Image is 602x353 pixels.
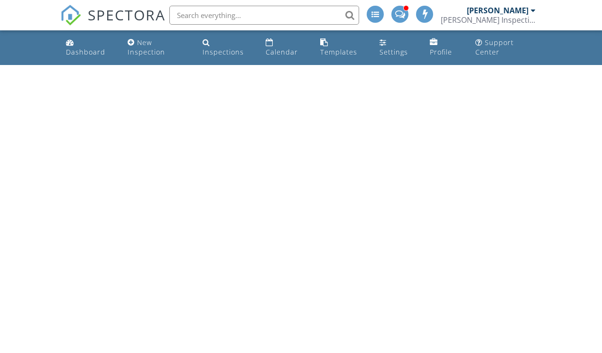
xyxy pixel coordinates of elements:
a: Dashboard [62,34,116,61]
a: SPECTORA [60,13,166,33]
a: Settings [376,34,418,61]
a: New Inspection [124,34,191,61]
div: Templates [320,47,357,56]
img: The Best Home Inspection Software - Spectora [60,5,81,26]
input: Search everything... [169,6,359,25]
div: Settings [380,47,408,56]
div: Dashboard [66,47,105,56]
div: Support Center [475,38,514,56]
div: New Inspection [128,38,165,56]
div: [PERSON_NAME] [467,6,528,15]
a: Profile [426,34,464,61]
div: SEGO Inspections Inc. [441,15,536,25]
div: Profile [430,47,452,56]
div: Calendar [266,47,298,56]
a: Inspections [199,34,254,61]
a: Support Center [472,34,540,61]
a: Calendar [262,34,309,61]
div: Inspections [203,47,244,56]
span: SPECTORA [88,5,166,25]
a: Templates [316,34,368,61]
